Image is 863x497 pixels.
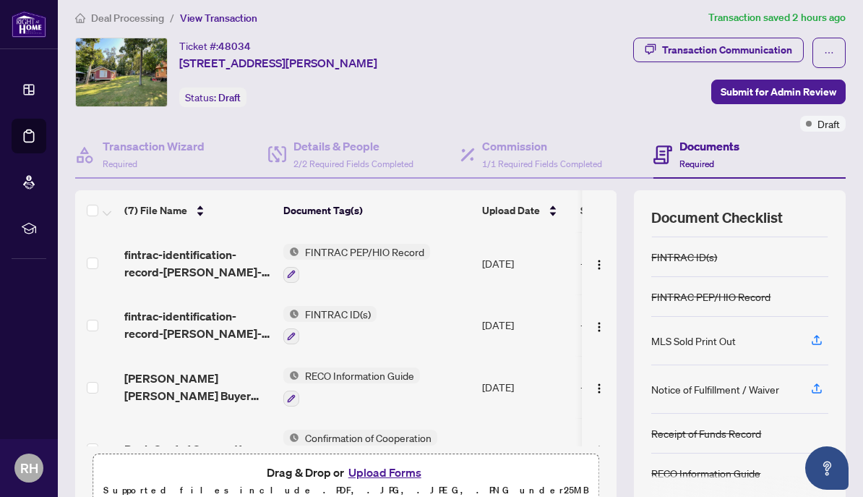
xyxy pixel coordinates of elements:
[651,249,717,265] div: FINTRAC ID(s)
[218,40,251,53] span: 48034
[293,158,413,169] span: 2/2 Required Fields Completed
[180,12,257,25] span: View Transaction
[633,38,804,62] button: Transaction Communication
[283,368,299,383] img: Status Icon
[482,203,540,218] span: Upload Date
[651,465,760,481] div: RECO Information Guide
[708,9,846,26] article: Transaction saved 2 hours ago
[278,190,476,231] th: Document Tag(s)
[580,203,610,218] span: Status
[593,383,605,394] img: Logo
[283,244,430,283] button: Status IconFINTRAC PEP/HIO Record
[124,203,187,218] span: (7) File Name
[476,232,575,294] td: [DATE]
[593,259,605,271] img: Logo
[476,294,575,357] td: [DATE]
[119,190,278,231] th: (7) File Name
[124,441,241,458] span: Rack Conf of Coop.pdf
[344,463,426,482] button: Upload Forms
[805,446,849,490] button: Open asap
[679,158,714,169] span: Required
[283,430,437,469] button: Status IconConfirmation of Cooperation
[299,368,420,383] span: RECO Information Guide
[482,158,602,169] span: 1/1 Required Fields Completed
[76,38,167,106] img: IMG-X12018449_1.jpg
[267,463,426,482] span: Drag & Drop or
[662,38,792,61] div: Transaction Communication
[593,321,605,333] img: Logo
[580,441,692,457] div: -
[580,379,692,395] div: -
[824,48,834,58] span: ellipsis
[593,445,605,456] img: Logo
[179,88,246,107] div: Status:
[91,12,164,25] span: Deal Processing
[580,255,692,271] div: -
[580,317,692,333] div: -
[179,54,377,72] span: [STREET_ADDRESS][PERSON_NAME]
[283,430,299,446] img: Status Icon
[283,306,377,345] button: Status IconFINTRAC ID(s)
[299,244,430,260] span: FINTRAC PEP/HIO Record
[20,458,38,478] span: RH
[299,430,437,446] span: Confirmation of Cooperation
[588,375,611,399] button: Logo
[170,9,174,26] li: /
[476,418,575,480] td: [DATE]
[283,244,299,260] img: Status Icon
[651,333,736,349] div: MLS Sold Print Out
[588,252,611,275] button: Logo
[817,116,840,132] span: Draft
[124,246,272,281] span: fintrac-identification-record-[PERSON_NAME]-e-[PERSON_NAME]-20250812-134132.pdf
[124,370,272,404] span: [PERSON_NAME] [PERSON_NAME] Buyer Rep - RECO Information Guide.pdf
[679,137,739,155] h4: Documents
[283,368,420,407] button: Status IconRECO Information Guide
[588,438,611,461] button: Logo
[293,137,413,155] h4: Details & People
[179,38,251,54] div: Ticket #:
[476,356,575,418] td: [DATE]
[575,190,697,231] th: Status
[651,289,770,305] div: FINTRAC PEP/HIO Record
[299,306,377,322] span: FINTRAC ID(s)
[588,313,611,336] button: Logo
[651,208,783,228] span: Document Checklist
[651,381,779,397] div: Notice of Fulfillment / Waiver
[103,137,205,155] h4: Transaction Wizard
[124,307,272,342] span: fintrac-identification-record-[PERSON_NAME]-[PERSON_NAME]-20250812-132232.pdf
[651,425,761,441] div: Receipt of Funds Record
[103,158,137,169] span: Required
[12,11,46,38] img: logo
[283,306,299,322] img: Status Icon
[218,91,241,104] span: Draft
[721,80,836,103] span: Submit for Admin Review
[482,137,602,155] h4: Commission
[476,190,575,231] th: Upload Date
[75,13,85,23] span: home
[711,80,846,104] button: Submit for Admin Review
